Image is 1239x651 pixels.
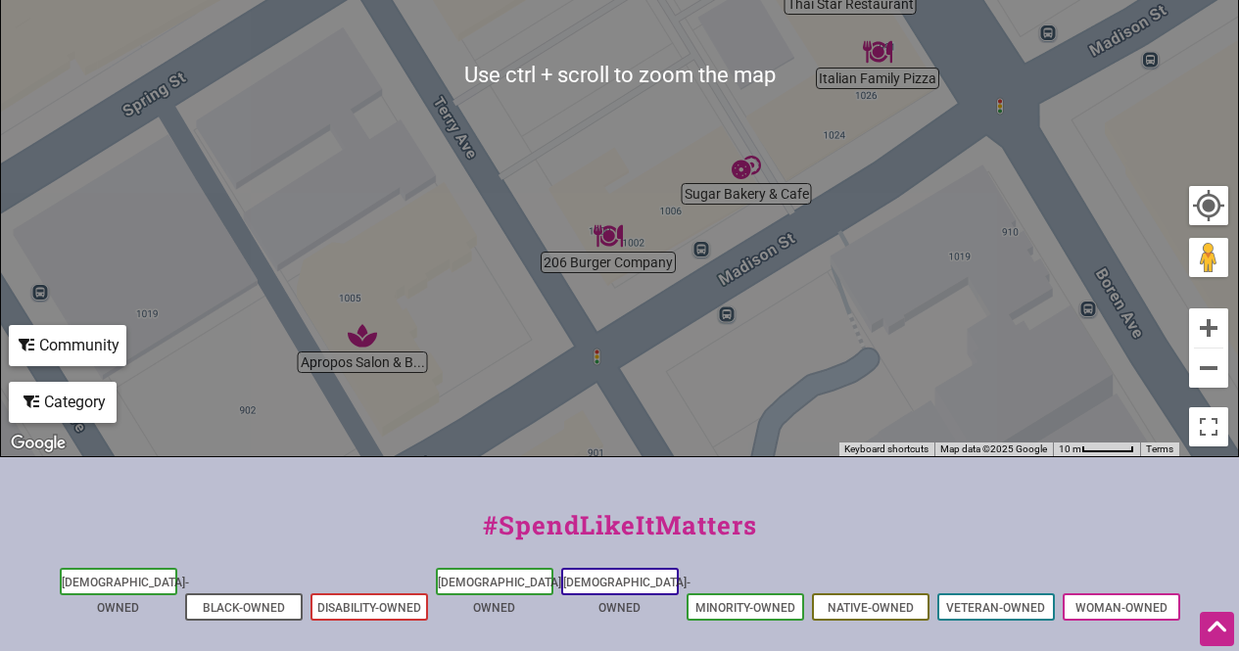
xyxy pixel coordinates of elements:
[1189,349,1228,388] button: Zoom out
[438,576,565,615] a: [DEMOGRAPHIC_DATA]-Owned
[1059,443,1081,454] span: 10 m
[946,601,1045,615] a: Veteran-Owned
[1189,186,1228,225] button: Your Location
[724,145,769,190] div: Sugar Bakery & Cafe
[563,576,691,615] a: [DEMOGRAPHIC_DATA]-Owned
[11,327,124,364] div: Community
[1075,601,1168,615] a: Woman-Owned
[1053,442,1140,456] button: Map Scale: 10 m per 50 pixels
[855,29,900,74] div: Italian Family Pizza
[9,382,117,423] div: Filter by category
[6,431,71,456] img: Google
[1146,443,1173,454] a: Terms
[203,601,285,615] a: Black-Owned
[586,213,631,258] div: 206 Burger Company
[340,313,385,358] div: Apropos Salon & Barber
[11,384,115,421] div: Category
[940,443,1047,454] span: Map data ©2025 Google
[6,431,71,456] a: Open this area in Google Maps (opens a new window)
[1200,612,1234,646] div: Scroll Back to Top
[844,442,929,456] button: Keyboard shortcuts
[1189,308,1228,348] button: Zoom in
[1187,405,1230,448] button: Toggle fullscreen view
[62,576,189,615] a: [DEMOGRAPHIC_DATA]-Owned
[9,325,126,366] div: Filter by Community
[695,601,795,615] a: Minority-Owned
[317,601,421,615] a: Disability-Owned
[1189,238,1228,277] button: Drag Pegman onto the map to open Street View
[828,601,914,615] a: Native-Owned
